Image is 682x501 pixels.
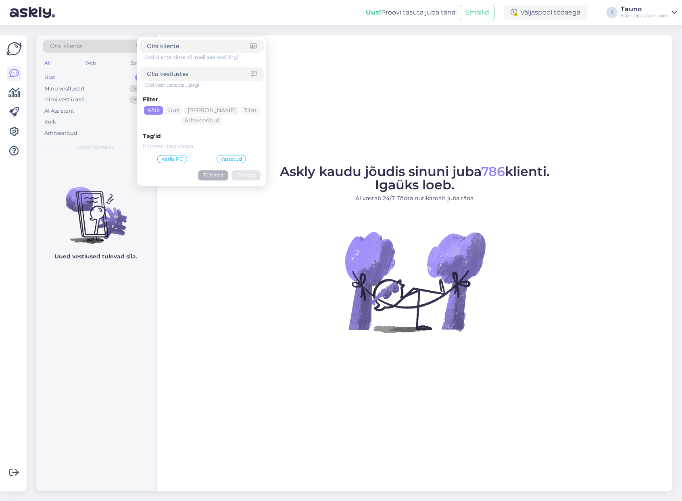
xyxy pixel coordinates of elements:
[44,118,56,126] div: Kõik
[621,6,668,13] div: Tauno
[43,58,52,68] div: All
[606,7,617,18] div: T
[144,106,163,115] div: Kõik
[36,172,155,245] img: No chats
[366,8,381,16] b: Uus!
[504,5,587,20] div: Väljaspool tööaega
[147,42,250,50] input: Otsi kliente
[144,54,264,61] div: Otsi kliente nime või meiliaadressi järgi
[621,6,677,19] a: TaunoKännukas tööruum
[460,5,494,20] button: Emailid
[143,132,261,140] div: Tag'id
[44,96,84,104] div: Tiimi vestlused
[621,13,668,19] div: Kännukas tööruum
[77,143,115,151] span: Uued vestlused
[129,58,148,68] div: Socials
[280,164,550,193] span: Askly kaudu jõudis sinuni juba klienti. Igaüks loeb.
[83,58,98,68] div: Web
[50,42,82,50] span: Otsi kliente
[44,73,55,82] div: Uus
[147,70,251,78] input: Otsi vestlustes
[342,209,488,354] img: No Chat active
[144,82,264,89] div: Otsi vestluste sisu järgi
[143,142,261,151] input: Filtreeri tag'idega
[54,252,137,261] p: Uued vestlused tulevad siia.
[143,95,261,104] div: Filter
[44,129,77,137] div: Arhiveeritud
[366,8,457,17] div: Proovi tasuta juba täna:
[44,85,84,93] div: Minu vestlused
[44,107,74,115] div: AI Assistent
[129,96,147,104] div: 99+
[280,194,550,203] p: AI vastab 24/7. Tööta nutikamalt juba täna.
[6,41,22,57] img: Askly Logo
[135,73,147,82] div: 0
[481,164,505,179] span: 786
[129,85,147,93] div: 99+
